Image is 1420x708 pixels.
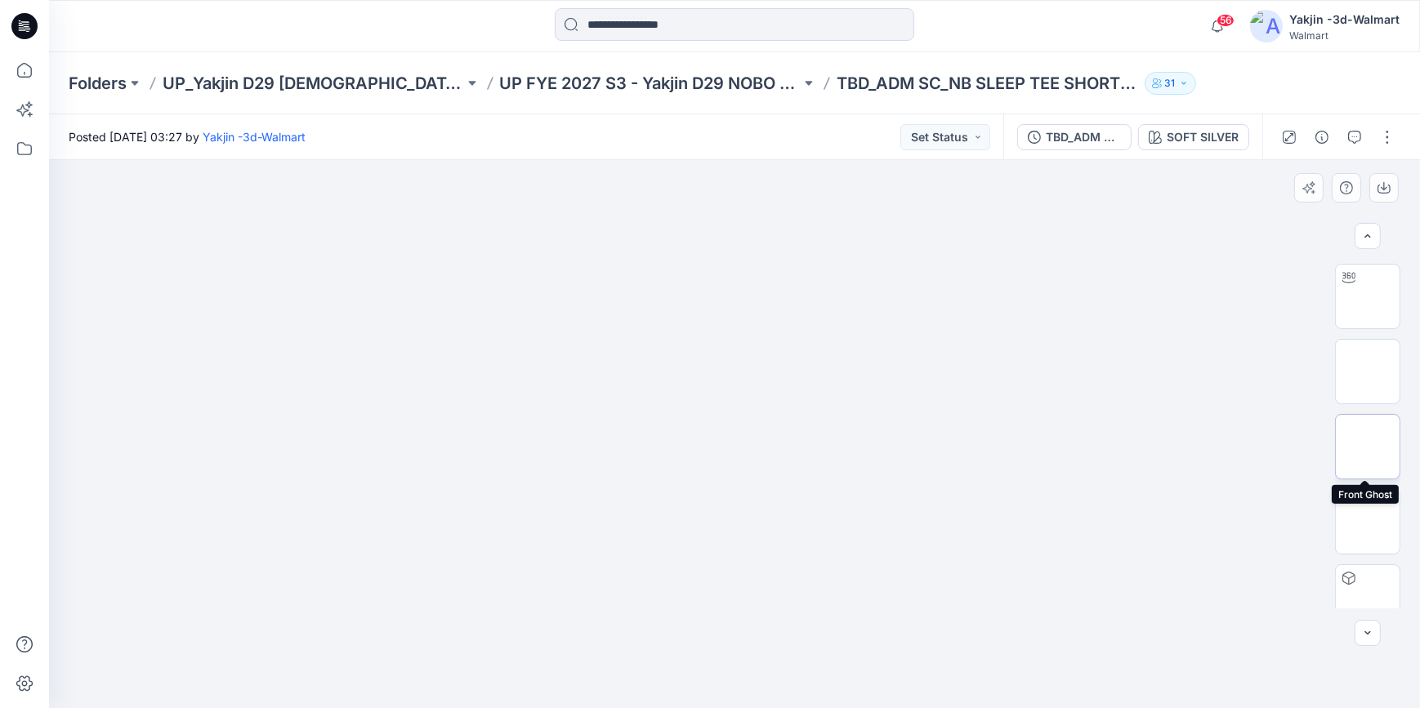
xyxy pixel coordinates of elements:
button: 31 [1145,72,1196,95]
div: Yakjin -3d-Walmart [1289,10,1400,29]
img: avatar [1250,10,1283,42]
button: Details [1309,124,1335,150]
button: TBD_ADM SC_NB SLEEP TEE SHORT SET [1017,124,1132,150]
p: 31 [1165,74,1176,92]
a: UP_Yakjin D29 [DEMOGRAPHIC_DATA] Sleep [163,72,464,95]
a: Folders [69,72,127,95]
button: SOFT SILVER [1138,124,1249,150]
p: TBD_ADM SC_NB SLEEP TEE SHORT SET [837,72,1138,95]
span: Posted [DATE] 03:27 by [69,128,306,145]
div: TBD_ADM SC_NB SLEEP TEE SHORT SET [1046,128,1121,146]
div: SOFT SILVER [1167,128,1239,146]
span: 56 [1217,14,1235,27]
a: UP FYE 2027 S3 - Yakjin D29 NOBO [DEMOGRAPHIC_DATA] Sleepwear [500,72,802,95]
a: Yakjin -3d-Walmart [203,130,306,144]
div: Walmart [1289,29,1400,42]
